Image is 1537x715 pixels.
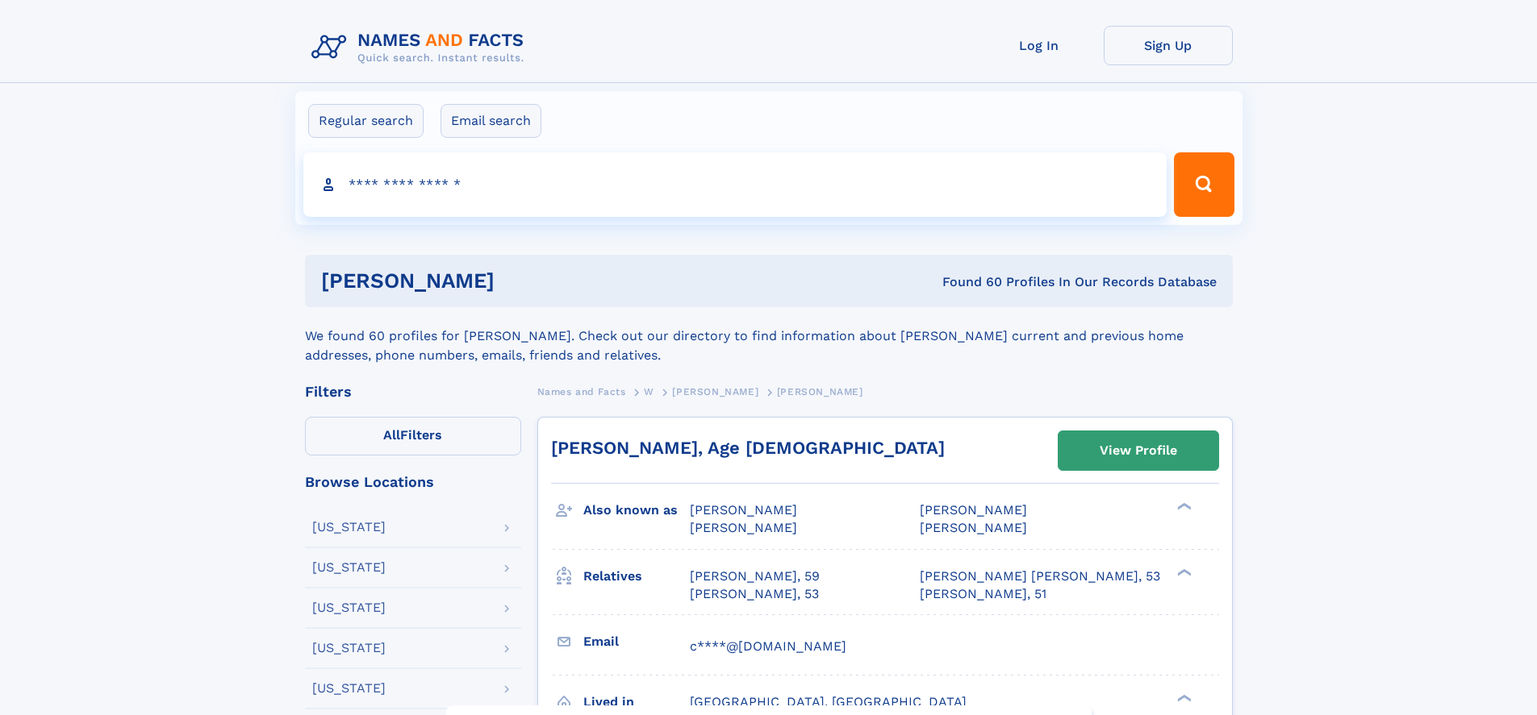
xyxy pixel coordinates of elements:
[644,381,654,401] a: W
[690,694,967,709] span: [GEOGRAPHIC_DATA], [GEOGRAPHIC_DATA]
[718,273,1217,291] div: Found 60 Profiles In Our Records Database
[305,26,537,69] img: Logo Names and Facts
[305,385,521,399] div: Filters
[551,438,945,458] a: [PERSON_NAME], Age [DEMOGRAPHIC_DATA]
[308,104,424,138] label: Regular search
[672,381,758,401] a: [PERSON_NAME]
[583,628,690,655] h3: Email
[690,502,797,518] span: [PERSON_NAME]
[1174,152,1234,217] button: Search Button
[975,26,1104,65] a: Log In
[1173,501,1192,512] div: ❯
[305,417,521,455] label: Filters
[303,152,1167,217] input: search input
[312,521,386,534] div: [US_STATE]
[1104,26,1233,65] a: Sign Up
[690,520,797,535] span: [PERSON_NAME]
[312,561,386,574] div: [US_STATE]
[583,497,690,524] h3: Also known as
[321,271,719,291] h1: [PERSON_NAME]
[383,427,400,443] span: All
[690,567,820,585] a: [PERSON_NAME], 59
[537,381,626,401] a: Names and Facts
[1059,431,1218,470] a: View Profile
[920,502,1027,518] span: [PERSON_NAME]
[441,104,541,138] label: Email search
[777,386,863,397] span: [PERSON_NAME]
[312,642,386,655] div: [US_STATE]
[1100,432,1177,469] div: View Profile
[583,563,690,590] h3: Relatives
[312,682,386,695] div: [US_STATE]
[305,475,521,489] div: Browse Locations
[1173,567,1192,577] div: ❯
[672,386,758,397] span: [PERSON_NAME]
[920,520,1027,535] span: [PERSON_NAME]
[920,567,1160,585] a: [PERSON_NAME] [PERSON_NAME], 53
[920,585,1046,603] a: [PERSON_NAME], 51
[690,585,819,603] a: [PERSON_NAME], 53
[644,386,654,397] span: W
[1173,692,1192,703] div: ❯
[312,601,386,614] div: [US_STATE]
[305,307,1233,365] div: We found 60 profiles for [PERSON_NAME]. Check out our directory to find information about [PERSON...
